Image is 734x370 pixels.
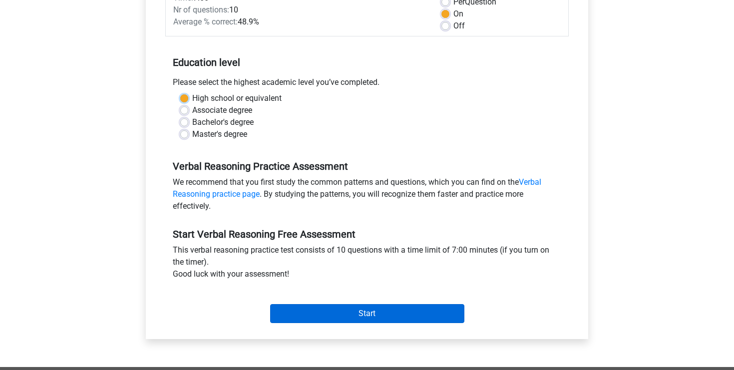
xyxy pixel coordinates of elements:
[192,128,247,140] label: Master's degree
[192,104,252,116] label: Associate degree
[192,116,254,128] label: Bachelor's degree
[166,4,434,16] div: 10
[173,228,561,240] h5: Start Verbal Reasoning Free Assessment
[270,304,464,323] input: Start
[173,5,229,14] span: Nr of questions:
[166,16,434,28] div: 48.9%
[173,160,561,172] h5: Verbal Reasoning Practice Assessment
[165,176,569,216] div: We recommend that you first study the common patterns and questions, which you can find on the . ...
[165,76,569,92] div: Please select the highest academic level you’ve completed.
[453,20,465,32] label: Off
[173,52,561,72] h5: Education level
[165,244,569,284] div: This verbal reasoning practice test consists of 10 questions with a time limit of 7:00 minutes (i...
[192,92,282,104] label: High school or equivalent
[453,8,463,20] label: On
[173,17,238,26] span: Average % correct:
